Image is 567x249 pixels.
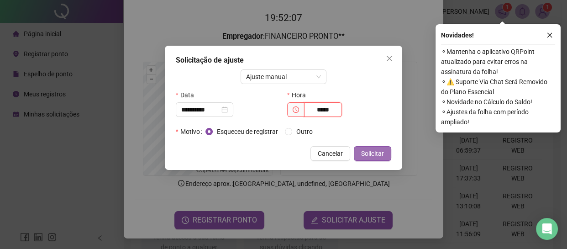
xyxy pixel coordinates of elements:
[382,51,397,66] button: Close
[293,106,299,113] span: clock-circle
[354,146,391,161] button: Solicitar
[213,127,281,137] span: Esqueceu de registrar
[441,107,555,127] span: ⚬ Ajustes da folha com período ampliado!
[176,55,391,66] div: Solicitação de ajuste
[441,77,555,97] span: ⚬ ⚠️ Suporte Via Chat Será Removido do Plano Essencial
[310,146,350,161] button: Cancelar
[287,88,311,102] label: Hora
[441,47,555,77] span: ⚬ Mantenha o aplicativo QRPoint atualizado para evitar erros na assinatura da folha!
[441,97,555,107] span: ⚬ Novidade no Cálculo do Saldo!
[176,88,199,102] label: Data
[361,148,384,159] span: Solicitar
[176,124,205,139] label: Motivo
[441,30,474,40] span: Novidades !
[546,32,553,38] span: close
[292,127,316,137] span: Outro
[386,55,393,62] span: close
[318,148,343,159] span: Cancelar
[246,70,321,84] span: Ajuste manual
[536,218,558,240] div: Open Intercom Messenger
